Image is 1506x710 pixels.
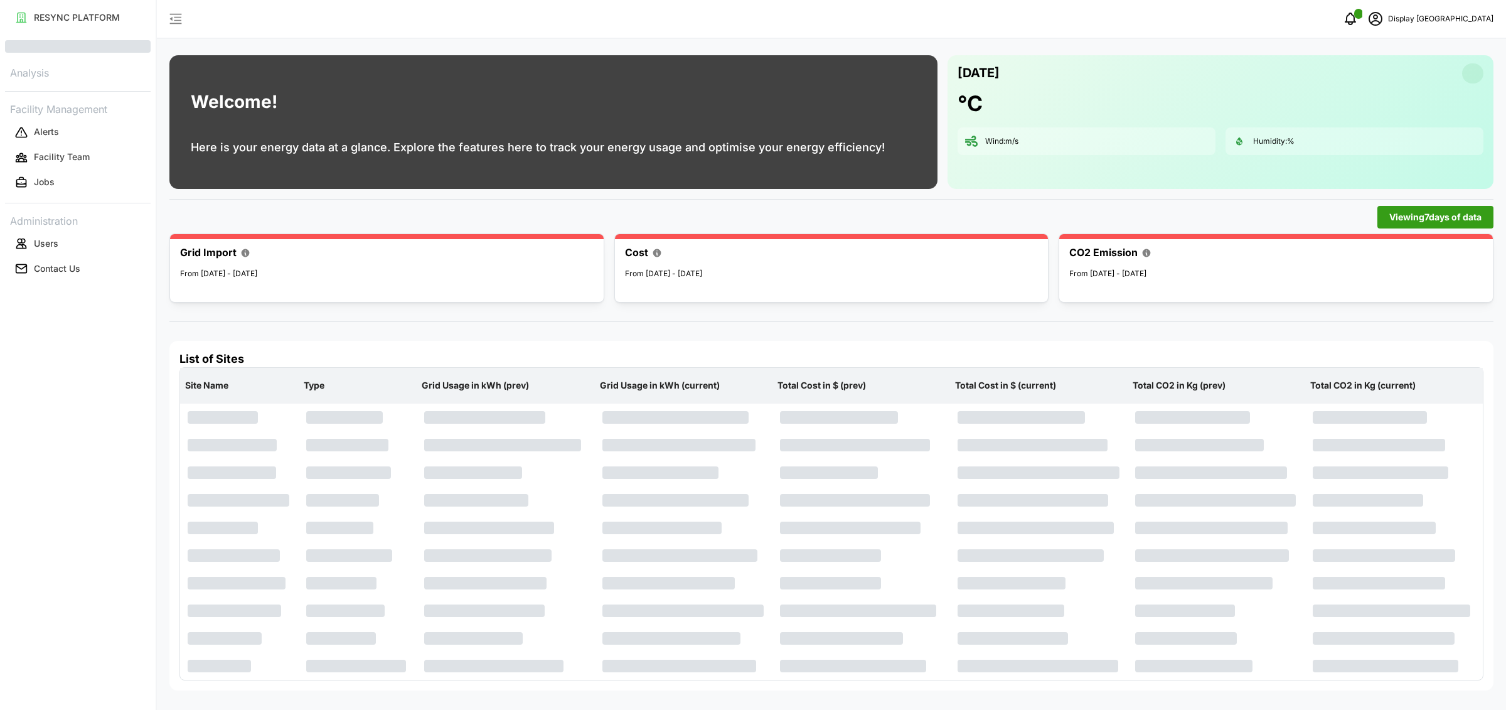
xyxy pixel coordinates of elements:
p: RESYNC PLATFORM [34,11,120,24]
p: Cost [625,245,648,261]
p: Analysis [5,63,151,81]
button: Viewing7days of data [1377,206,1493,229]
p: Here is your energy data at a glance. Explore the features here to track your energy usage and op... [191,139,885,156]
p: Alerts [34,126,59,138]
a: Alerts [5,120,151,145]
p: From [DATE] - [DATE] [180,268,594,280]
button: Users [5,232,151,255]
p: Display [GEOGRAPHIC_DATA] [1388,13,1493,25]
a: Facility Team [5,145,151,170]
p: Total CO2 in Kg (current) [1308,369,1480,402]
button: Alerts [5,121,151,144]
p: Humidity: % [1253,136,1295,147]
p: Jobs [34,176,55,188]
button: notifications [1338,6,1363,31]
p: Grid Usage in kWh (current) [597,369,770,402]
p: Total Cost in $ (current) [953,369,1125,402]
a: Users [5,231,151,256]
p: Administration [5,211,151,229]
h1: °C [958,90,983,117]
p: Facility Management [5,99,151,117]
button: Contact Us [5,257,151,280]
p: Total CO2 in Kg (prev) [1130,369,1303,402]
button: RESYNC PLATFORM [5,6,151,29]
button: schedule [1363,6,1388,31]
p: CO2 Emission [1069,245,1138,261]
p: Contact Us [34,262,80,275]
p: Site Name [183,369,296,402]
p: Facility Team [34,151,90,163]
p: Users [34,237,58,250]
p: From [DATE] - [DATE] [625,268,1039,280]
button: Jobs [5,171,151,194]
h1: Welcome! [191,89,277,116]
h4: List of Sites [179,351,1483,367]
a: RESYNC PLATFORM [5,5,151,30]
p: Grid Usage in kWh (prev) [419,369,592,402]
p: [DATE] [958,63,1000,83]
p: Total Cost in $ (prev) [775,369,948,402]
span: Viewing 7 days of data [1389,207,1482,228]
button: Facility Team [5,146,151,169]
p: From [DATE] - [DATE] [1069,268,1483,280]
a: Contact Us [5,256,151,281]
p: Type [301,369,415,402]
p: Grid Import [180,245,237,261]
p: Wind: m/s [985,136,1018,147]
a: Jobs [5,170,151,195]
